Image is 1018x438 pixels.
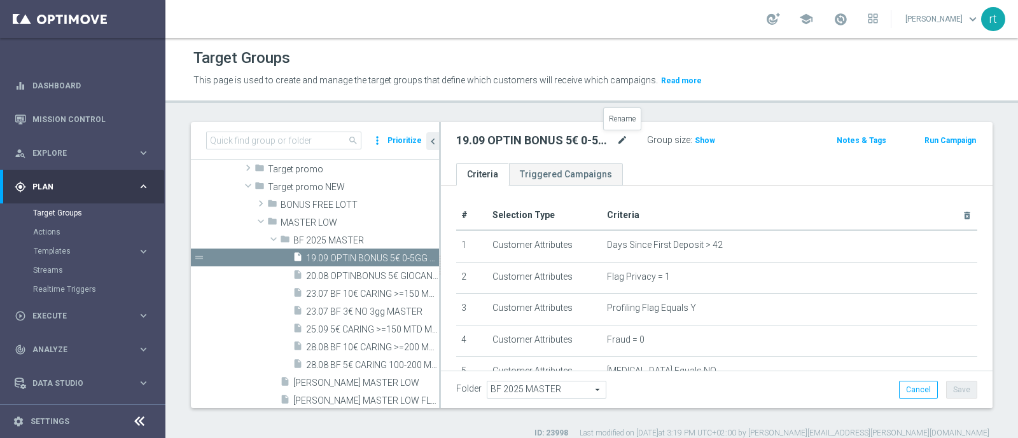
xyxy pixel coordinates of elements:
[137,343,150,355] i: keyboard_arrow_right
[293,359,303,373] i: insert_drive_file
[14,81,150,91] button: equalizer Dashboard
[293,378,439,388] span: LOTT MASTER LOW
[15,310,137,322] div: Execute
[281,217,439,228] span: MASTER LOW
[981,7,1005,31] div: rt
[268,164,439,175] span: Target promo
[14,378,150,388] button: Data Studio keyboard_arrow_right
[15,147,26,159] i: person_search
[193,49,290,67] h1: Target Groups
[607,240,723,250] span: Days Since First Deposit > 42
[14,114,150,125] button: Mission Control
[799,12,813,26] span: school
[14,345,150,355] button: track_changes Analyze keyboard_arrow_right
[306,289,439,299] span: 23.07 BF 10&#x20AC; CARING &gt;=150 MTD MASTER
[15,310,26,322] i: play_circle_outline
[306,253,439,264] span: 19.09 OPTIN BONUS 5&#x20AC; 0-5GG MTD LOW MASTER
[923,133,977,147] button: Run Campaign
[137,181,150,193] i: keyboard_arrow_right
[607,210,639,220] span: Criteria
[456,357,487,388] td: 5
[15,344,137,355] div: Analyze
[607,303,696,313] span: Profiling Flag Equals Y
[386,132,424,149] button: Prioritize
[32,312,137,320] span: Execute
[899,381,938,399] button: Cancel
[33,246,150,256] button: Templates keyboard_arrow_right
[456,325,487,357] td: 4
[32,69,150,102] a: Dashboard
[137,245,150,257] i: keyboard_arrow_right
[962,210,972,221] i: delete_forever
[427,135,439,147] i: chevron_left
[33,280,164,299] div: Realtime Triggers
[487,230,602,262] td: Customer Attributes
[15,400,150,434] div: Optibot
[509,163,623,186] a: Triggered Campaigns
[690,135,692,146] label: :
[15,69,150,102] div: Dashboard
[456,133,614,148] h2: 19.09 OPTIN BONUS 5€ 0-5GG MTD LOW MASTER
[33,222,164,242] div: Actions
[34,247,125,255] span: Templates
[14,148,150,158] button: person_search Explore keyboard_arrow_right
[15,344,26,355] i: track_changes
[306,306,439,317] span: 23.07 BF 3&#x20AC; NO 3gg MASTER
[33,284,132,294] a: Realtime Triggers
[293,323,303,338] i: insert_drive_file
[15,181,26,193] i: gps_fixed
[293,287,303,302] i: insert_drive_file
[15,378,137,389] div: Data Studio
[268,182,439,193] span: Target promo NEW
[280,376,290,391] i: insert_drive_file
[293,270,303,284] i: insert_drive_file
[267,198,277,213] i: folder
[32,380,137,387] span: Data Studio
[31,418,69,425] a: Settings
[487,357,602,388] td: Customer Attributes
[33,265,132,275] a: Streams
[426,132,439,150] button: chevron_left
[14,182,150,192] button: gps_fixed Plan keyboard_arrow_right
[306,271,439,282] span: 20.08 OPTINBONUS 5&#x20AC; GIOCANTI 0-5GG LOW MASTER
[487,262,602,294] td: Customer Attributes
[32,400,133,434] a: Optibot
[32,102,150,136] a: Mission Control
[306,324,439,335] span: 25.09 5&#x20AC; CARING &gt;=150 MTD MASTER
[193,75,658,85] span: This page is used to create and manage the target groups that define which customers will receive...
[835,133,888,147] button: Notes & Tags
[33,242,164,261] div: Templates
[33,227,132,237] a: Actions
[695,136,715,145] span: Show
[293,252,303,266] i: insert_drive_file
[617,133,628,148] i: mode_edit
[487,325,602,357] td: Customer Attributes
[14,311,150,321] div: play_circle_outline Execute keyboard_arrow_right
[456,294,487,325] td: 3
[15,102,150,136] div: Mission Control
[607,271,670,282] span: Flag Privacy = 1
[607,334,645,345] span: Fraud = 0
[34,247,137,255] div: Templates
[607,366,716,376] span: [MEDICAL_DATA] Equals NO
[293,235,439,246] span: BF 2025 MASTER
[280,394,290,409] i: insert_drive_file
[206,132,361,149] input: Quick find group or folder
[456,163,509,186] a: Criteria
[456,201,487,230] th: #
[371,132,384,149] i: more_vert
[293,341,303,355] i: insert_drive_file
[306,342,439,353] span: 28.08 BF 10&#x20AC; CARING &gt;=200 MTD MASTER
[15,80,26,92] i: equalizer
[293,395,439,406] span: LOTT MASTER LOW FLAG NL
[647,135,690,146] label: Group size
[267,216,277,231] i: folder
[254,163,265,177] i: folder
